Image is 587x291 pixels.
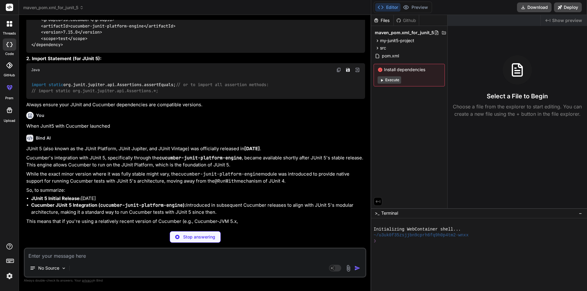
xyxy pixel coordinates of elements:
[24,278,366,283] p: Always double-check its answers. Your in Bind
[355,67,360,73] img: Open in Browser
[73,36,85,41] span: scope
[380,38,414,44] span: my-junit5-project
[381,52,400,60] span: pom.xml
[31,195,365,202] li: [DATE]
[401,3,430,12] button: Preview
[5,51,14,56] label: code
[83,29,100,35] span: version
[68,36,87,41] span: </ >
[36,112,44,118] h6: You
[26,101,365,108] p: Always ensure your JUnit and Cucumber dependencies are compatible versions.
[100,202,183,208] code: cucumber-junit-platform-engine
[4,73,15,78] label: GitHub
[215,178,237,184] code: @RunWith
[82,278,93,282] span: privacy
[178,171,261,177] code: cucumber-junit-platform-engine
[31,42,63,47] span: </ >
[26,218,365,225] p: This means that if you're using a relatively recent version of Cucumber (e.g., Cucumber-JVM 5.x,
[554,2,582,12] button: Deploy
[552,17,582,24] span: Show preview
[4,271,15,281] img: settings
[31,82,46,87] span: import
[36,135,51,141] h6: Bind AI
[43,23,68,29] span: artifactId
[371,17,393,24] div: Files
[36,42,61,47] span: dependency
[183,234,215,240] p: Stop answering
[23,5,84,11] span: maven_pom.xml_for_junit_5
[374,238,377,244] span: ❯
[449,103,586,118] p: Choose a file from the explorer to start editing. You can create a new file using the + button in...
[578,208,583,218] button: −
[26,187,365,194] p: So, to summarize:
[374,232,469,238] span: ~/u3uk0f35zsjjbn9cprh6fq9h0p4tm2-wnxx
[41,29,63,35] span: < >
[31,195,81,201] strong: JUnit 5 Initial Release:
[49,82,63,87] span: static
[41,17,63,23] span: < >
[380,45,386,51] span: src
[31,82,269,94] code: org.junit.jupiter.api.Assertions.assertEquals;
[244,146,260,151] strong: [DATE]
[31,88,158,94] span: // import static org.junit.jupiter.api.Assertions.*;
[394,17,419,24] div: Github
[26,171,365,184] p: While the exact minor version where it was fully stable might vary, the module was introduced to ...
[354,265,360,271] img: icon
[345,265,352,272] img: attachment
[375,3,401,12] button: Editor
[26,56,102,61] strong: 2. Import Statement (for JUnit 5):
[159,155,242,161] code: cucumber-junit-platform-engine
[78,29,102,35] span: </ >
[487,92,548,100] h3: Select a File to Begin
[375,30,434,36] span: maven_pom.xml_for_junit_5
[144,23,175,29] span: </ >
[26,155,365,168] p: Cucumber's integration with JUnit 5, specifically through the , became available shortly after JU...
[41,23,70,29] span: < >
[43,17,61,23] span: groupId
[31,67,40,72] span: Java
[61,266,66,271] img: Pick Models
[43,29,61,35] span: version
[579,210,582,216] span: −
[26,123,365,130] p: When Junit5 with Cucumber launched
[43,36,56,41] span: scope
[149,23,173,29] span: artifactId
[176,82,269,87] span: // or to import all assertion methods:
[5,96,13,101] label: prem
[90,17,114,23] span: </ >
[378,67,441,73] span: Install dependencies
[3,31,16,36] label: threads
[41,36,58,41] span: < >
[378,76,401,84] button: Execute
[517,2,552,12] button: Download
[38,265,59,271] p: No Source
[336,67,341,72] img: copy
[375,210,379,216] span: >_
[381,210,398,216] span: Terminal
[26,145,365,152] p: JUnit 5 (also known as the JUnit Platform, JUnit Jupiter, and JUnit Vintage) was officially relea...
[4,118,15,123] label: Upload
[374,227,461,232] span: Initializing WebContainer shell...
[31,202,186,208] strong: Cucumber JUnit 5 Integration ( ):
[95,17,112,23] span: groupId
[344,66,352,74] button: Save file
[31,202,365,216] li: Introduced in subsequent Cucumber releases to align with JUnit 5's modular architecture, making i...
